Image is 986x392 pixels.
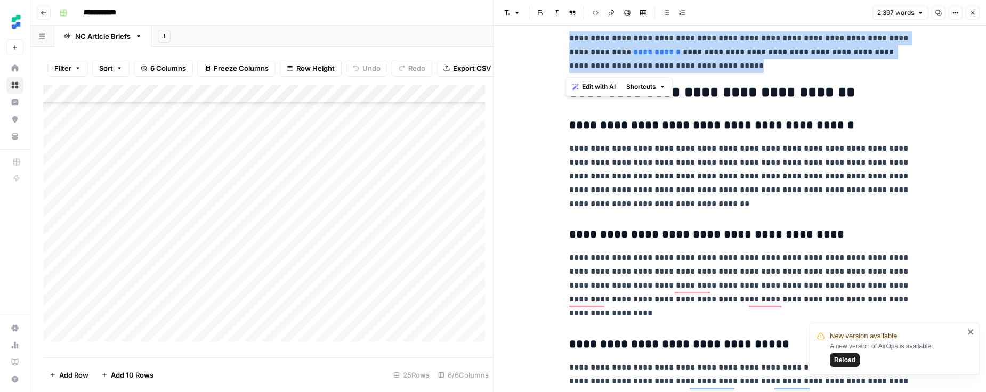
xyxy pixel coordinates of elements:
[362,63,381,73] span: Undo
[6,12,26,31] img: Ten Speed Logo
[54,63,71,73] span: Filter
[872,6,928,20] button: 2,397 words
[6,94,23,111] a: Insights
[47,60,88,77] button: Filter
[622,80,670,94] button: Shortcuts
[392,60,432,77] button: Redo
[214,63,269,73] span: Freeze Columns
[830,341,964,367] div: A new version of AirOps is available.
[111,370,153,380] span: Add 10 Rows
[830,353,860,367] button: Reload
[6,128,23,145] a: Your Data
[150,63,186,73] span: 6 Columns
[6,77,23,94] a: Browse
[967,328,975,336] button: close
[437,60,498,77] button: Export CSV
[296,63,335,73] span: Row Height
[408,63,425,73] span: Redo
[6,60,23,77] a: Home
[877,8,914,18] span: 2,397 words
[6,111,23,128] a: Opportunities
[346,60,387,77] button: Undo
[830,331,897,341] span: New version available
[582,82,616,92] span: Edit with AI
[6,337,23,354] a: Usage
[453,63,491,73] span: Export CSV
[6,354,23,371] a: Learning Hub
[75,31,131,42] div: NC Article Briefs
[834,355,855,365] span: Reload
[434,366,493,383] div: 6/6 Columns
[59,370,88,380] span: Add Row
[626,82,656,92] span: Shortcuts
[568,80,620,94] button: Edit with AI
[54,26,151,47] a: NC Article Briefs
[6,9,23,35] button: Workspace: Ten Speed
[280,60,342,77] button: Row Height
[6,320,23,337] a: Settings
[43,366,95,383] button: Add Row
[197,60,276,77] button: Freeze Columns
[95,366,160,383] button: Add 10 Rows
[6,371,23,388] button: Help + Support
[134,60,193,77] button: 6 Columns
[92,60,130,77] button: Sort
[99,63,113,73] span: Sort
[389,366,434,383] div: 25 Rows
